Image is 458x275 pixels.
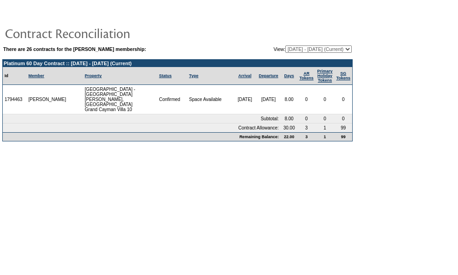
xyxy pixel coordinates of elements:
a: Departure [259,73,278,78]
td: Platinum 60 Day Contract :: [DATE] - [DATE] (Current) [3,60,352,67]
td: 0 [298,85,316,114]
td: 1 [316,132,335,141]
td: Remaining Balance: [3,132,281,141]
td: 8.00 [281,114,298,123]
a: Arrival [238,73,251,78]
td: Space Available [187,85,234,114]
a: SGTokens [336,71,350,80]
td: 8.00 [281,85,298,114]
td: Contract Allowance: [3,123,281,132]
td: 99 [334,132,352,141]
td: Id [3,67,27,85]
a: Member [28,73,44,78]
td: 0 [334,85,352,114]
td: 99 [334,123,352,132]
td: 30.00 [281,123,298,132]
td: 1 [316,123,335,132]
td: [GEOGRAPHIC_DATA] - [GEOGRAPHIC_DATA][PERSON_NAME], [GEOGRAPHIC_DATA] Grand Cayman Villa 10 [83,85,157,114]
a: ARTokens [300,71,314,80]
td: 0 [316,114,335,123]
td: [DATE] [256,85,281,114]
a: Primary HolidayTokens [317,69,333,83]
img: pgTtlContractReconciliation.gif [5,24,188,42]
b: There are 26 contracts for the [PERSON_NAME] membership: [3,46,146,52]
td: Subtotal: [3,114,281,123]
a: Status [159,73,172,78]
a: Property [85,73,102,78]
td: 0 [316,85,335,114]
a: Type [189,73,198,78]
td: 22.00 [281,132,298,141]
td: 3 [298,132,316,141]
td: View: [229,45,352,53]
td: 3 [298,123,316,132]
td: Confirmed [157,85,187,114]
td: 1794463 [3,85,27,114]
td: [PERSON_NAME] [27,85,68,114]
a: Days [284,73,294,78]
td: 0 [298,114,316,123]
td: 0 [334,114,352,123]
td: [DATE] [233,85,256,114]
